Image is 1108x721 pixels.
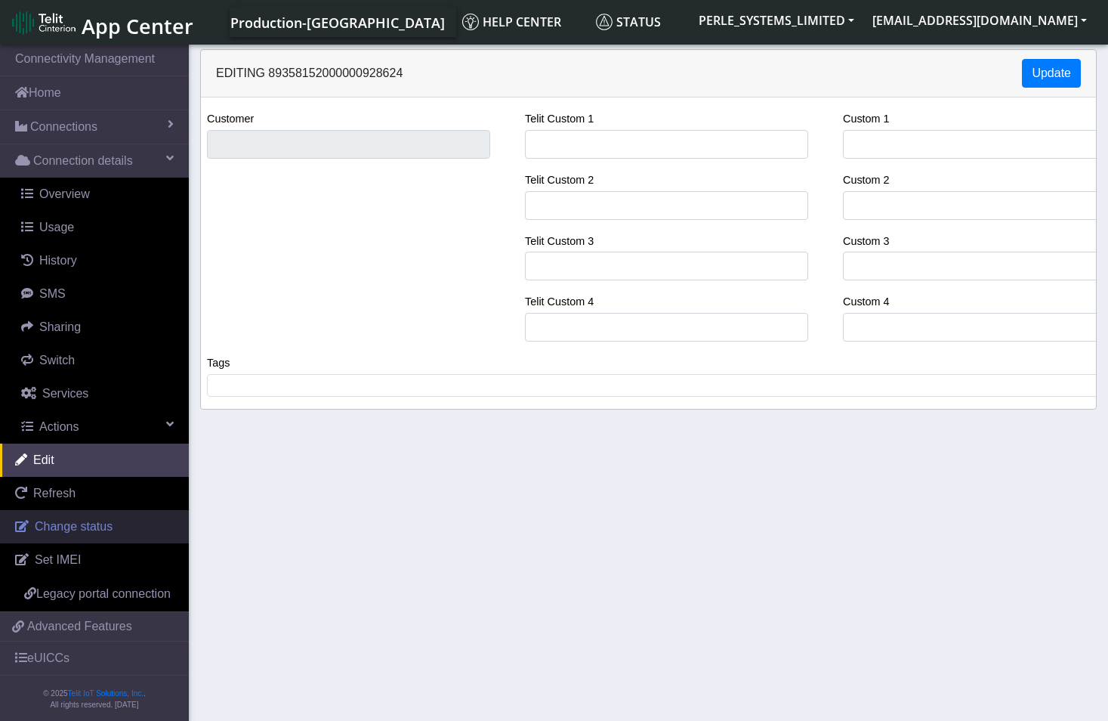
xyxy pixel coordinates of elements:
[525,294,594,311] label: Telit Custom 4
[843,111,890,128] label: Custom 1
[33,152,133,170] span: Connection details
[6,377,189,410] a: Services
[216,67,403,79] span: Editing 89358152000000928624
[207,374,1102,397] tags: ​
[6,344,189,377] a: Switch
[6,211,189,244] a: Usage
[39,187,90,200] span: Overview
[35,520,113,533] span: Change status
[6,277,189,311] a: SMS
[6,178,189,211] a: Overview
[39,320,81,333] span: Sharing
[12,11,76,35] img: logo-telit-cinterion-gw-new.png
[525,111,594,128] label: Telit Custom 1
[590,7,690,37] a: Status
[35,553,81,566] span: Set IMEI
[843,172,890,189] label: Custom 2
[6,244,189,277] a: History
[596,14,613,30] img: status.svg
[456,7,590,37] a: Help center
[207,355,230,372] label: Tags
[39,354,75,367] span: Switch
[27,617,132,636] span: Advanced Features
[1022,59,1081,88] button: Update
[39,287,66,300] span: SMS
[36,587,171,600] span: Legacy portal connection
[6,311,189,344] a: Sharing
[230,14,445,32] span: Production-[GEOGRAPHIC_DATA]
[6,410,189,444] a: Actions
[843,294,890,311] label: Custom 4
[525,172,594,189] label: Telit Custom 2
[39,420,79,433] span: Actions
[39,254,77,267] span: History
[863,7,1096,34] button: [EMAIL_ADDRESS][DOMAIN_NAME]
[462,14,561,30] span: Help center
[462,14,479,30] img: knowledge.svg
[39,221,74,234] span: Usage
[230,7,444,37] a: Your current platform instance
[33,453,54,466] span: Edit
[30,118,97,136] span: Connections
[843,234,890,250] label: Custom 3
[525,234,594,250] label: Telit Custom 3
[82,12,193,40] span: App Center
[33,487,76,500] span: Refresh
[68,689,144,698] a: Telit IoT Solutions, Inc.
[42,387,88,400] span: Services
[12,6,191,39] a: App Center
[690,7,863,34] button: PERLE_SYSTEMS_LIMITED
[596,14,661,30] span: Status
[207,111,254,128] label: Customer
